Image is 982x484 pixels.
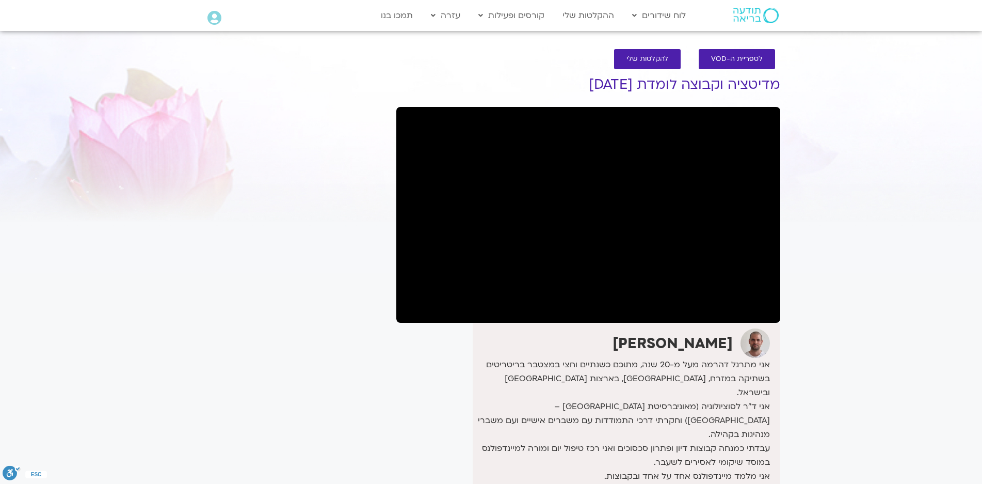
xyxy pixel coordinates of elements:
a: לספריית ה-VOD [699,49,775,69]
span: לספריית ה-VOD [711,55,763,63]
span: להקלטות שלי [626,55,668,63]
a: עזרה [426,6,465,25]
a: תמכו בנו [376,6,418,25]
h1: מדיטציה וקבוצה לומדת [DATE] [396,77,780,92]
img: תודעה בריאה [733,8,779,23]
img: דקל קנטי [740,329,770,358]
a: ההקלטות שלי [557,6,619,25]
strong: [PERSON_NAME] [613,334,733,353]
a: להקלטות שלי [614,49,681,69]
a: לוח שידורים [627,6,691,25]
a: קורסים ופעילות [473,6,550,25]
